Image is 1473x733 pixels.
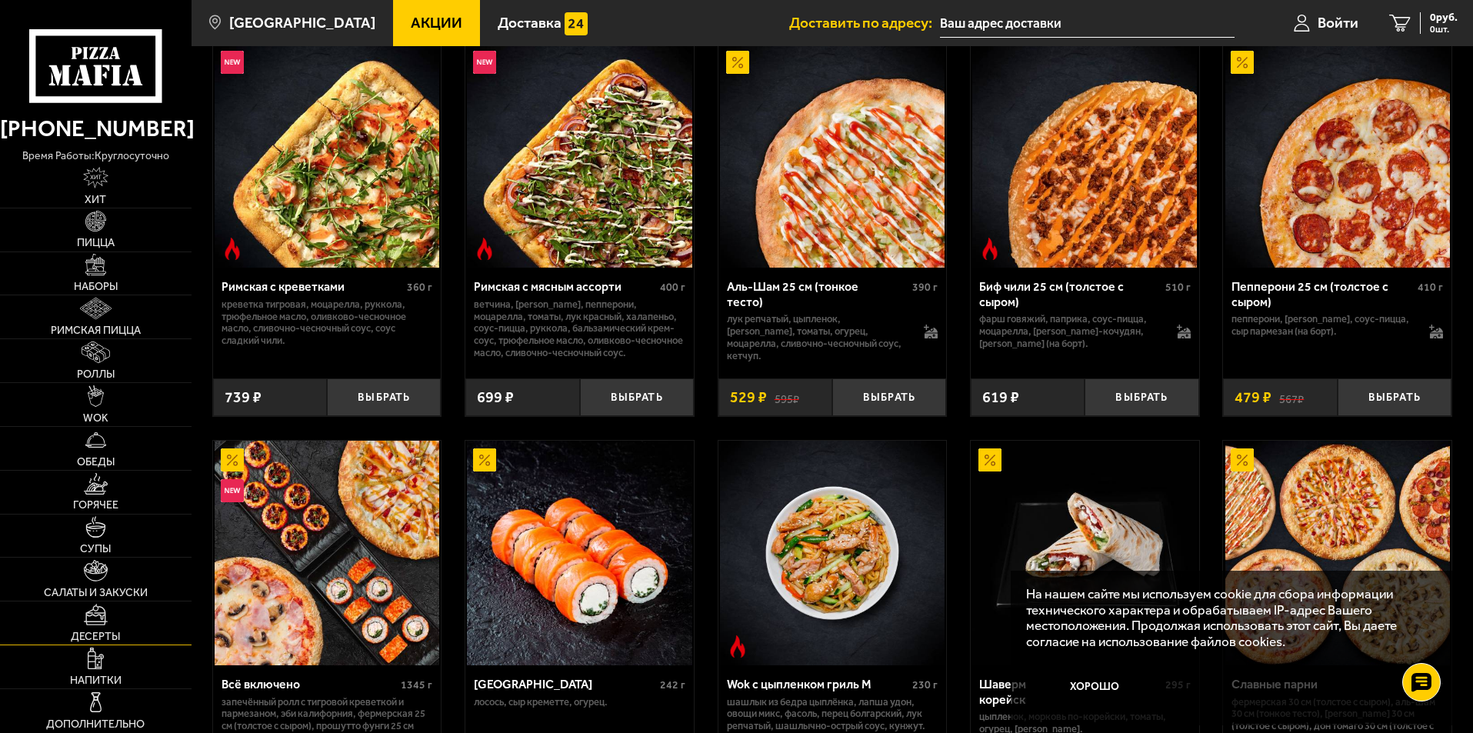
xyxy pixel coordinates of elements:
a: НовинкаОстрое блюдоРимская с креветками [213,43,442,268]
span: Обеды [77,457,115,468]
a: Острое блюдоБиф чили 25 см (толстое с сыром) [971,43,1199,268]
div: Пепперони 25 см (толстое с сыром) [1231,279,1414,308]
img: Филадельфия [467,441,692,665]
span: Напитки [70,675,122,686]
div: Римская с мясным ассорти [474,279,656,294]
img: Шаверма с морковью по-корейски [972,441,1197,665]
a: АкционныйПепперони 25 см (толстое с сыром) [1223,43,1451,268]
a: АкционныйШаверма с морковью по-корейски [971,441,1199,665]
span: [GEOGRAPHIC_DATA] [229,15,375,30]
button: Хорошо [1026,665,1165,711]
span: 242 г [660,678,685,691]
p: фарш говяжий, паприка, соус-пицца, моцарелла, [PERSON_NAME]-кочудян, [PERSON_NAME] (на борт). [979,313,1161,350]
div: Wok с цыпленком гриль M [727,677,909,691]
span: Войти [1318,15,1358,30]
span: 0 руб. [1430,12,1458,23]
span: Акции [411,15,462,30]
div: Римская с креветками [222,279,404,294]
a: АкционныйНовинкаВсё включено [213,441,442,665]
s: 595 ₽ [775,390,799,405]
div: Аль-Шам 25 см (тонкое тесто) [727,279,909,308]
img: Аль-Шам 25 см (тонкое тесто) [720,43,945,268]
p: лук репчатый, цыпленок, [PERSON_NAME], томаты, огурец, моцарелла, сливочно-чесночный соус, кетчуп. [727,313,909,362]
div: Шаверма с морковью по-корейски [979,677,1161,706]
p: креветка тигровая, моцарелла, руккола, трюфельное масло, оливково-чесночное масло, сливочно-чесно... [222,298,433,348]
span: 400 г [660,281,685,294]
p: лосось, Сыр креметте, огурец. [474,696,685,708]
span: WOK [83,413,108,424]
p: ветчина, [PERSON_NAME], пепперони, моцарелла, томаты, лук красный, халапеньо, соус-пицца, руккола... [474,298,685,360]
span: Римская пицца [51,325,141,336]
img: Акционный [1231,448,1254,471]
span: 0 шт. [1430,25,1458,34]
img: Всё включено [215,441,439,665]
img: Острое блюдо [473,238,496,261]
span: Наборы [74,282,118,292]
p: На нашем сайте мы используем cookie для сбора информации технического характера и обрабатываем IP... [1026,586,1428,650]
span: 390 г [912,281,938,294]
span: 360 г [407,281,432,294]
img: 15daf4d41897b9f0e9f617042186c801.svg [565,12,588,35]
img: Новинка [221,479,244,502]
img: Биф чили 25 см (толстое с сыром) [972,43,1197,268]
span: Десерты [71,631,120,642]
span: Супы [80,544,111,555]
div: Биф чили 25 см (толстое с сыром) [979,279,1161,308]
button: Выбрать [327,378,441,416]
a: Острое блюдоWok с цыпленком гриль M [718,441,947,665]
img: Акционный [221,448,244,471]
span: 529 ₽ [730,390,767,405]
div: [GEOGRAPHIC_DATA] [474,677,656,691]
span: Доставить по адресу: [789,15,940,30]
img: Римская с креветками [215,43,439,268]
span: Роллы [77,369,115,380]
span: 619 ₽ [982,390,1019,405]
button: Выбрать [832,378,946,416]
img: Славные парни [1225,441,1450,665]
span: Хит [85,195,106,205]
span: Дополнительно [46,719,145,730]
p: пепперони, [PERSON_NAME], соус-пицца, сыр пармезан (на борт). [1231,313,1414,338]
button: Выбрать [1338,378,1451,416]
img: Акционный [726,51,749,74]
a: АкционныйФиладельфия [465,441,694,665]
img: Акционный [1231,51,1254,74]
span: Горячее [73,500,118,511]
img: Римская с мясным ассорти [467,43,692,268]
span: 739 ₽ [225,390,262,405]
a: АкционныйСлавные парни [1223,441,1451,665]
img: Акционный [978,448,1001,471]
span: Пицца [77,238,115,248]
button: Выбрать [1085,378,1198,416]
a: НовинкаОстрое блюдоРимская с мясным ассорти [465,43,694,268]
img: Новинка [221,51,244,74]
div: Всё включено [222,677,398,691]
span: 699 ₽ [477,390,514,405]
input: Ваш адрес доставки [940,9,1235,38]
button: Выбрать [580,378,694,416]
img: Острое блюдо [726,635,749,658]
span: Доставка [498,15,562,30]
a: АкционныйАль-Шам 25 см (тонкое тесто) [718,43,947,268]
span: Салаты и закуски [44,588,148,598]
img: Wok с цыпленком гриль M [720,441,945,665]
span: 410 г [1418,281,1443,294]
span: 1345 г [401,678,432,691]
img: Острое блюдо [978,238,1001,261]
span: 510 г [1165,281,1191,294]
s: 567 ₽ [1279,390,1304,405]
img: Новинка [473,51,496,74]
img: Акционный [473,448,496,471]
span: 479 ₽ [1235,390,1271,405]
span: 230 г [912,678,938,691]
img: Острое блюдо [221,238,244,261]
p: шашлык из бедра цыплёнка, лапша удон, овощи микс, фасоль, перец болгарский, лук репчатый, шашлычн... [727,696,938,733]
img: Пепперони 25 см (толстое с сыром) [1225,43,1450,268]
